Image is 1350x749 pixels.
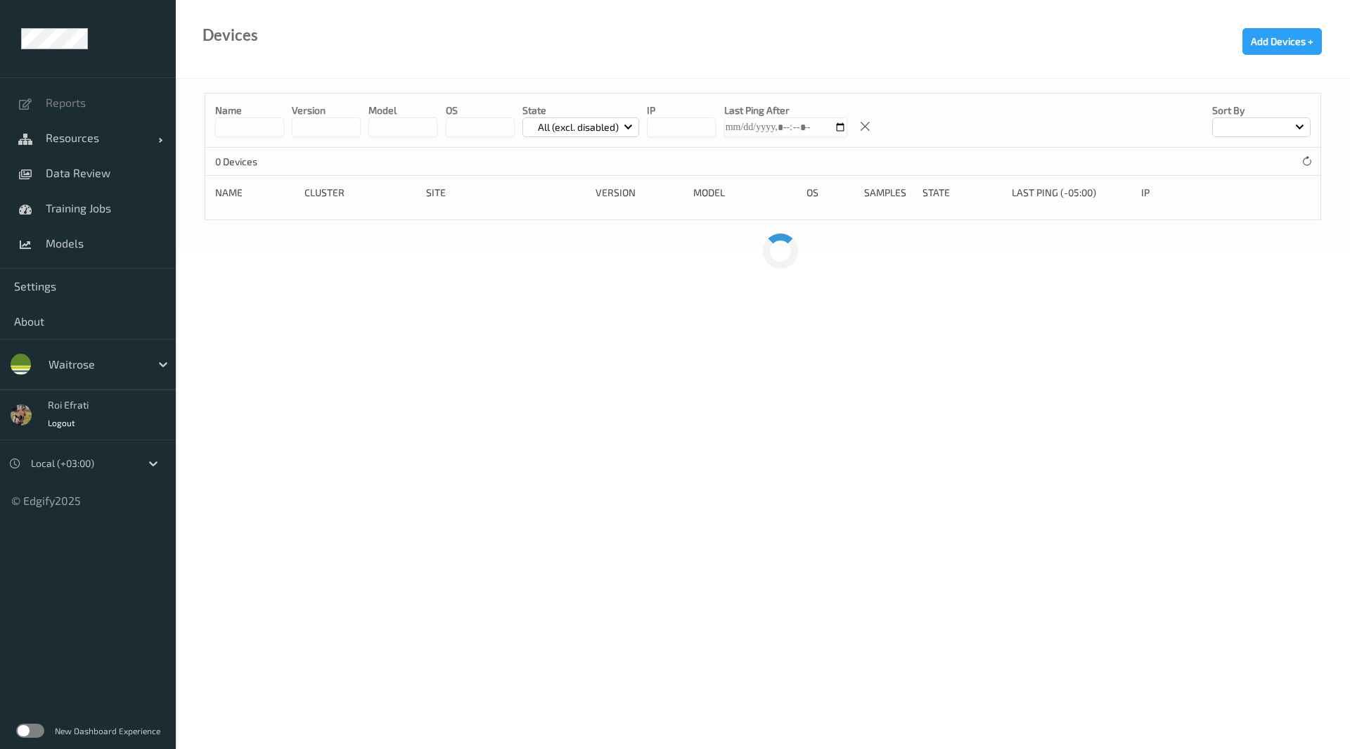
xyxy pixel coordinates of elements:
[1141,186,1237,200] div: ip
[368,103,437,117] p: model
[446,103,515,117] p: OS
[522,103,640,117] p: State
[724,103,847,117] p: Last Ping After
[864,186,912,200] div: Samples
[1212,103,1311,117] p: Sort by
[215,103,284,117] p: Name
[215,186,295,200] div: Name
[693,186,797,200] div: Model
[922,186,1002,200] div: State
[304,186,416,200] div: Cluster
[596,186,683,200] div: version
[215,155,321,169] p: 0 Devices
[202,28,258,42] div: Devices
[806,186,854,200] div: OS
[647,103,716,117] p: IP
[292,103,361,117] p: version
[1242,28,1322,55] button: Add Devices +
[426,186,586,200] div: Site
[1012,186,1131,200] div: Last Ping (-05:00)
[533,120,624,134] p: All (excl. disabled)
